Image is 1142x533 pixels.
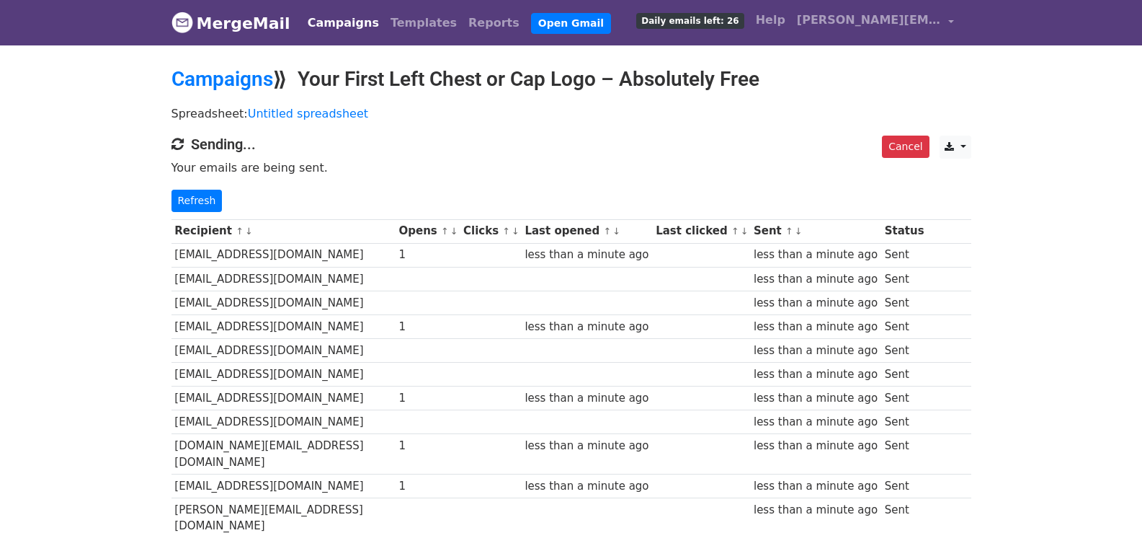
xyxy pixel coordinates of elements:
td: Sent [881,410,927,434]
td: [EMAIL_ADDRESS][DOMAIN_NAME] [171,314,396,338]
span: [PERSON_NAME][EMAIL_ADDRESS][DOMAIN_NAME] [797,12,941,29]
div: less than a minute ago [754,319,878,335]
a: Open Gmail [531,13,611,34]
td: [DOMAIN_NAME][EMAIL_ADDRESS][DOMAIN_NAME] [171,434,396,475]
a: MergeMail [171,8,290,38]
a: ↓ [795,226,803,237]
div: less than a minute ago [525,319,648,335]
a: ↑ [603,226,611,237]
div: less than a minute ago [754,438,878,454]
div: less than a minute ago [754,502,878,519]
td: Sent [881,339,927,363]
a: ↑ [731,226,739,237]
p: Spreadsheet: [171,106,971,121]
td: Sent [881,363,927,387]
td: [EMAIL_ADDRESS][DOMAIN_NAME] [171,339,396,363]
a: Reports [463,9,525,38]
td: Sent [881,434,927,475]
a: Daily emails left: 26 [630,6,749,35]
div: less than a minute ago [525,438,648,454]
h2: ⟫ Your First Left Chest or Cap Logo – Absolutely Free [171,67,971,92]
div: 1 [398,390,456,407]
a: Refresh [171,190,223,212]
div: 1 [398,438,456,454]
span: Daily emails left: 26 [636,13,744,29]
div: 1 [398,247,456,263]
div: less than a minute ago [754,414,878,431]
th: Status [881,219,927,243]
div: less than a minute ago [525,390,648,407]
div: less than a minute ago [754,366,878,383]
a: Campaigns [171,67,273,91]
a: Help [750,6,791,35]
a: Campaigns [302,9,385,38]
p: Your emails are being sent. [171,160,971,175]
div: less than a minute ago [525,247,648,263]
a: ↓ [450,226,458,237]
a: Cancel [882,136,929,158]
div: less than a minute ago [754,271,878,288]
a: Templates [385,9,463,38]
a: ↓ [612,226,620,237]
td: Sent [881,387,927,410]
td: [EMAIL_ADDRESS][DOMAIN_NAME] [171,410,396,434]
th: Opens [396,219,460,243]
td: [EMAIL_ADDRESS][DOMAIN_NAME] [171,267,396,291]
div: 1 [398,478,456,495]
a: Untitled spreadsheet [248,107,368,120]
div: less than a minute ago [754,295,878,312]
a: ↓ [245,226,253,237]
th: Last clicked [652,219,750,243]
h4: Sending... [171,136,971,153]
div: less than a minute ago [754,247,878,263]
a: ↓ [512,226,519,237]
a: ↑ [236,226,244,237]
div: less than a minute ago [754,478,878,495]
td: [EMAIL_ADDRESS][DOMAIN_NAME] [171,475,396,498]
td: Sent [881,291,927,314]
a: [PERSON_NAME][EMAIL_ADDRESS][DOMAIN_NAME] [791,6,960,40]
td: Sent [881,243,927,267]
td: [EMAIL_ADDRESS][DOMAIN_NAME] [171,291,396,314]
td: [EMAIL_ADDRESS][DOMAIN_NAME] [171,387,396,410]
a: ↑ [502,226,510,237]
td: [EMAIL_ADDRESS][DOMAIN_NAME] [171,363,396,387]
div: less than a minute ago [754,390,878,407]
th: Sent [750,219,881,243]
div: 1 [398,319,456,335]
td: [EMAIL_ADDRESS][DOMAIN_NAME] [171,243,396,267]
a: ↑ [441,226,449,237]
img: MergeMail logo [171,12,193,33]
th: Recipient [171,219,396,243]
a: ↑ [785,226,793,237]
td: Sent [881,314,927,338]
td: Sent [881,475,927,498]
div: less than a minute ago [525,478,648,495]
th: Clicks [460,219,521,243]
td: Sent [881,267,927,291]
th: Last opened [522,219,653,243]
a: ↓ [741,226,749,237]
div: less than a minute ago [754,343,878,359]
